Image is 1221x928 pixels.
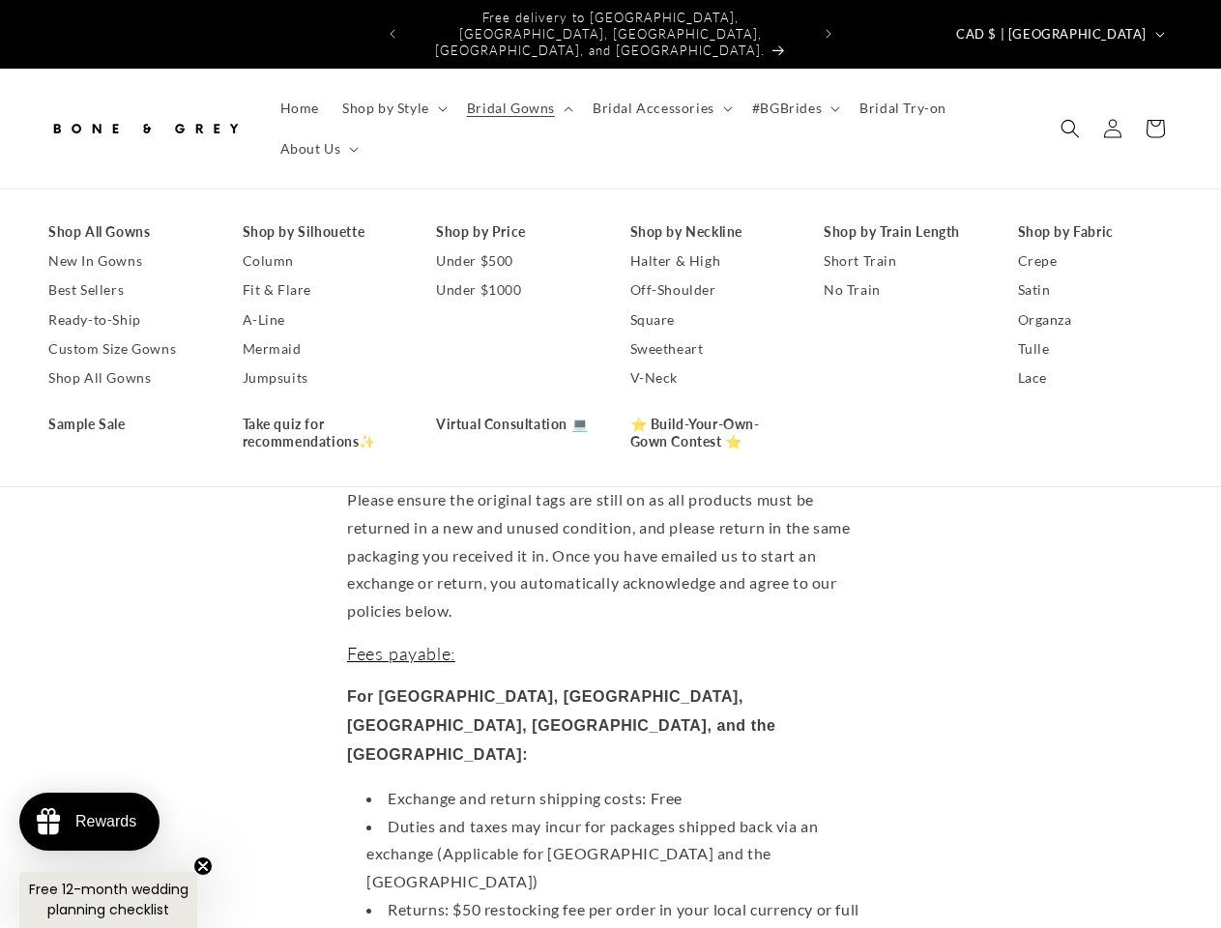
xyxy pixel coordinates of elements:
summary: Search [1049,107,1091,150]
a: Fit & Flare [243,275,398,304]
a: New In Gowns [48,246,204,275]
summary: #BGBrides [741,88,848,129]
span: About Us [280,140,341,158]
span: Shop by Style [342,100,429,117]
a: Lace [1018,363,1174,392]
strong: For [GEOGRAPHIC_DATA], [GEOGRAPHIC_DATA], [GEOGRAPHIC_DATA], [GEOGRAPHIC_DATA], and the [GEOGRAPH... [347,688,776,763]
summary: Shop by Style [331,88,455,129]
a: Home [269,88,331,129]
a: Crepe [1018,246,1174,275]
button: Close teaser [193,856,213,876]
a: Off-Shoulder [630,275,786,304]
span: #BGBrides [752,100,822,117]
a: Column [243,246,398,275]
li: Exchange and return shipping costs: Free [366,785,874,813]
a: Bridal Try-on [848,88,958,129]
a: Shop All Gowns [48,217,204,246]
a: Square [630,305,786,334]
a: Under $1000 [436,275,592,304]
span: Fees payable: [347,643,455,664]
button: Next announcement [807,15,850,52]
div: Rewards [75,813,136,830]
summary: Bridal Accessories [581,88,741,129]
a: Best Sellers [48,275,204,304]
a: A-Line [243,305,398,334]
span: Free delivery to [GEOGRAPHIC_DATA], [GEOGRAPHIC_DATA], [GEOGRAPHIC_DATA], [GEOGRAPHIC_DATA], and ... [435,10,765,58]
a: Shop All Gowns [48,363,204,392]
a: Tulle [1018,334,1174,363]
a: Sweetheart [630,334,786,363]
li: Duties and taxes may incur for packages shipped back via an exchange (Applicable for [GEOGRAPHIC_... [366,813,874,896]
a: Shop by Silhouette [243,217,398,246]
a: Shop by Fabric [1018,217,1174,246]
button: Previous announcement [371,15,414,52]
button: CAD $ | [GEOGRAPHIC_DATA] [945,15,1173,52]
a: Under $500 [436,246,592,275]
summary: Bridal Gowns [455,88,581,129]
a: Virtual Consultation 💻 [436,410,592,439]
a: Bone and Grey Bridal [42,100,249,157]
a: Mermaid [243,334,398,363]
a: Sample Sale [48,410,204,439]
a: Jumpsuits [243,363,398,392]
a: Satin [1018,275,1174,304]
a: Short Train [824,246,979,275]
a: Shop by Train Length [824,217,979,246]
summary: About Us [269,129,367,169]
a: Take quiz for recommendations✨ [243,410,398,456]
span: Bridal Gowns [467,100,555,117]
a: Custom Size Gowns [48,334,204,363]
a: Ready-to-Ship [48,305,204,334]
a: ⭐ Build-Your-Own-Gown Contest ⭐ [630,410,786,456]
div: Free 12-month wedding planning checklistClose teaser [19,872,197,928]
p: Please ensure the original tags are still on as all products must be returned in a new and unused... [347,486,874,625]
a: Organza [1018,305,1174,334]
span: Bridal Try-on [859,100,946,117]
span: CAD $ | [GEOGRAPHIC_DATA] [956,25,1147,44]
a: Halter & High [630,246,786,275]
img: Bone and Grey Bridal [48,107,242,150]
a: V-Neck [630,363,786,392]
a: No Train [824,275,979,304]
span: Bridal Accessories [593,100,714,117]
span: Home [280,100,319,117]
span: Free 12-month wedding planning checklist [29,880,189,919]
a: Shop by Price [436,217,592,246]
a: Shop by Neckline [630,217,786,246]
